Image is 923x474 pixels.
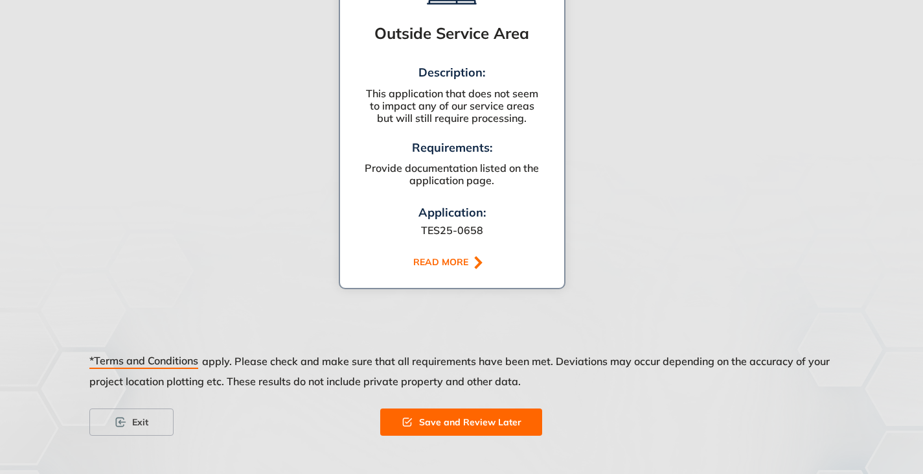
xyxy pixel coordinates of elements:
button: *Terms and Conditions [89,350,202,373]
span: Exit [132,415,148,429]
button: Exit [89,409,174,436]
div: Description: [361,65,543,88]
button: READ MORE [393,253,511,272]
div: This application that does not seem to impact any of our service areas but will still require pro... [361,88,543,125]
div: TES25-0658 [418,224,486,237]
span: Save and Review Later [419,415,521,429]
div: Outside Service Area [374,24,529,43]
div: Application: [418,206,486,225]
span: *Terms and Conditions [89,355,198,368]
div: apply. Please check and make sure that all requirements have been met. Deviations may occur depen... [89,350,834,409]
div: Requirements: [361,133,543,163]
button: Save and Review Later [380,409,542,436]
div: READ MORE [413,257,472,268]
div: Provide documentation listed on the application page. [361,162,543,187]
